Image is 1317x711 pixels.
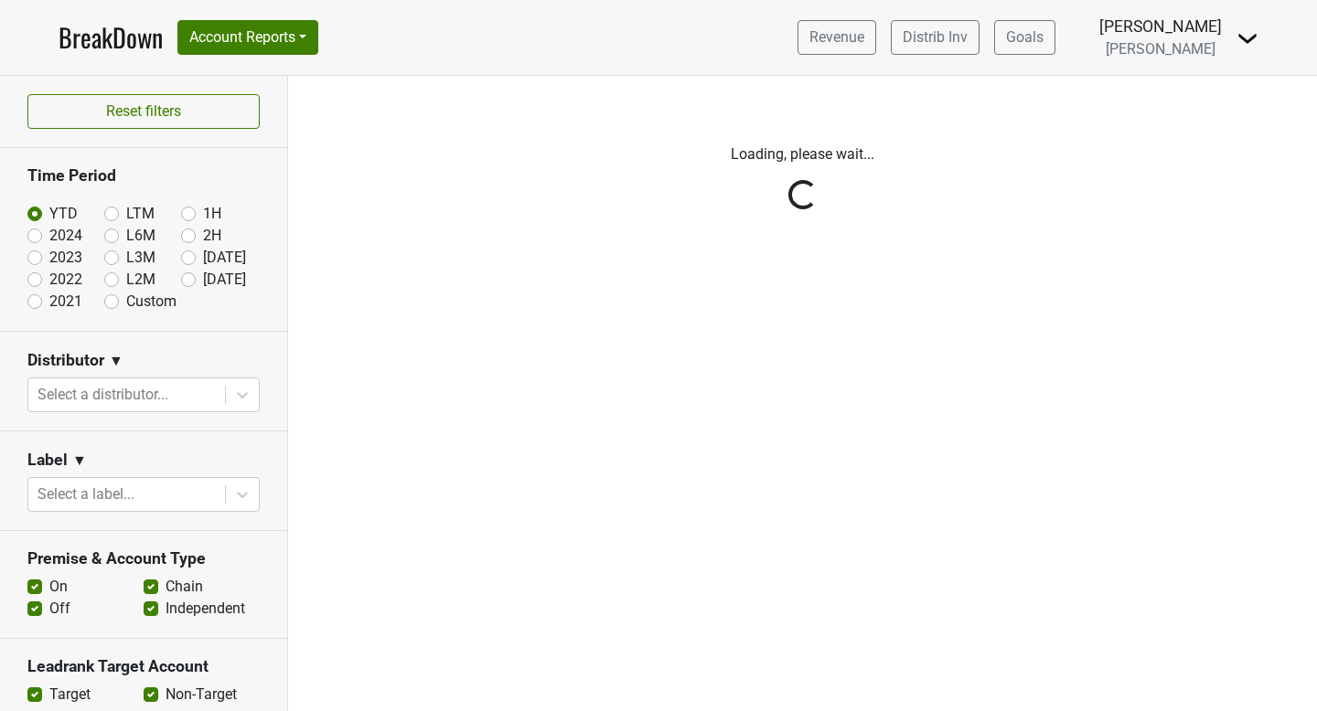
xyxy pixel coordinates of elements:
[302,143,1303,165] p: Loading, please wait...
[177,20,318,55] button: Account Reports
[1106,40,1215,58] span: [PERSON_NAME]
[798,20,876,55] a: Revenue
[891,20,980,55] a: Distrib Inv
[1237,27,1258,49] img: Dropdown Menu
[994,20,1055,55] a: Goals
[59,18,163,57] a: BreakDown
[1099,15,1222,38] div: [PERSON_NAME]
